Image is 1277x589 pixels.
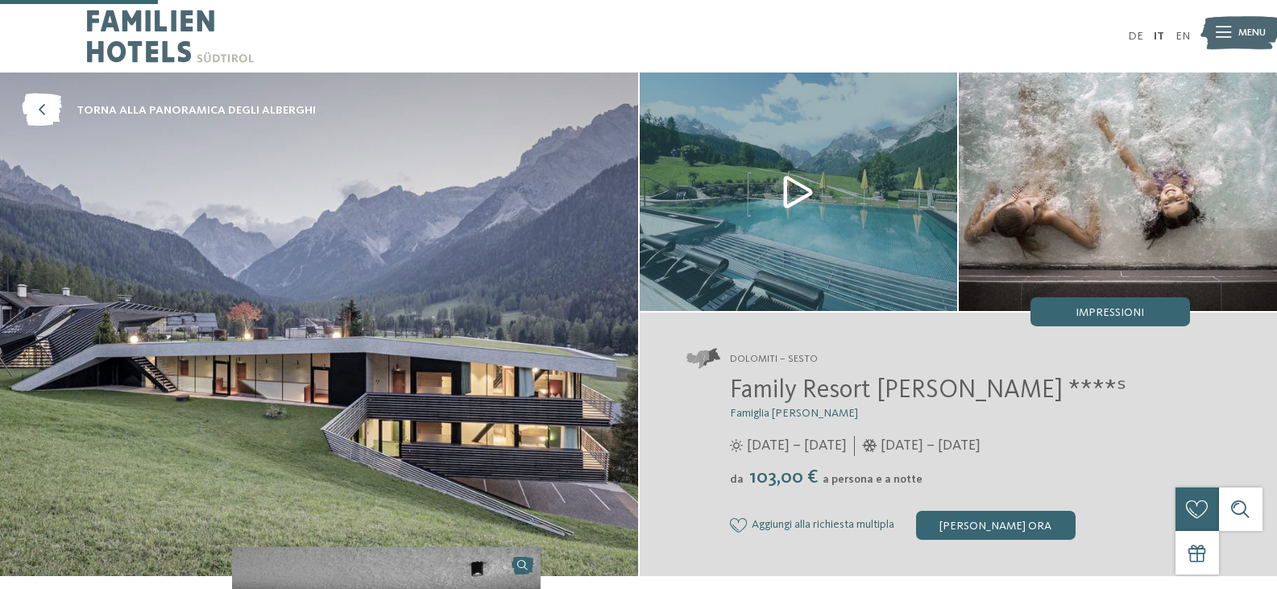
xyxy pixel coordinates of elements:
span: torna alla panoramica degli alberghi [77,102,316,118]
a: torna alla panoramica degli alberghi [22,94,316,127]
i: Orari d'apertura inverno [862,439,877,452]
span: Dolomiti – Sesto [730,352,818,367]
span: [DATE] – [DATE] [747,436,847,456]
span: Impressioni [1076,307,1144,318]
span: Famiglia [PERSON_NAME] [730,408,858,419]
a: DE [1128,31,1143,42]
span: Aggiungi alla richiesta multipla [752,519,894,532]
img: Il nostro family hotel a Sesto, il vostro rifugio sulle Dolomiti. [959,73,1277,311]
span: Menu [1238,26,1266,40]
span: 103,00 € [745,468,821,487]
span: a persona e a notte [823,474,923,485]
span: [DATE] – [DATE] [881,436,981,456]
a: EN [1175,31,1190,42]
div: [PERSON_NAME] ora [916,511,1076,540]
span: Family Resort [PERSON_NAME] ****ˢ [730,378,1126,404]
i: Orari d'apertura estate [730,439,743,452]
span: da [730,474,744,485]
img: Il nostro family hotel a Sesto, il vostro rifugio sulle Dolomiti. [640,73,958,311]
a: IT [1154,31,1164,42]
